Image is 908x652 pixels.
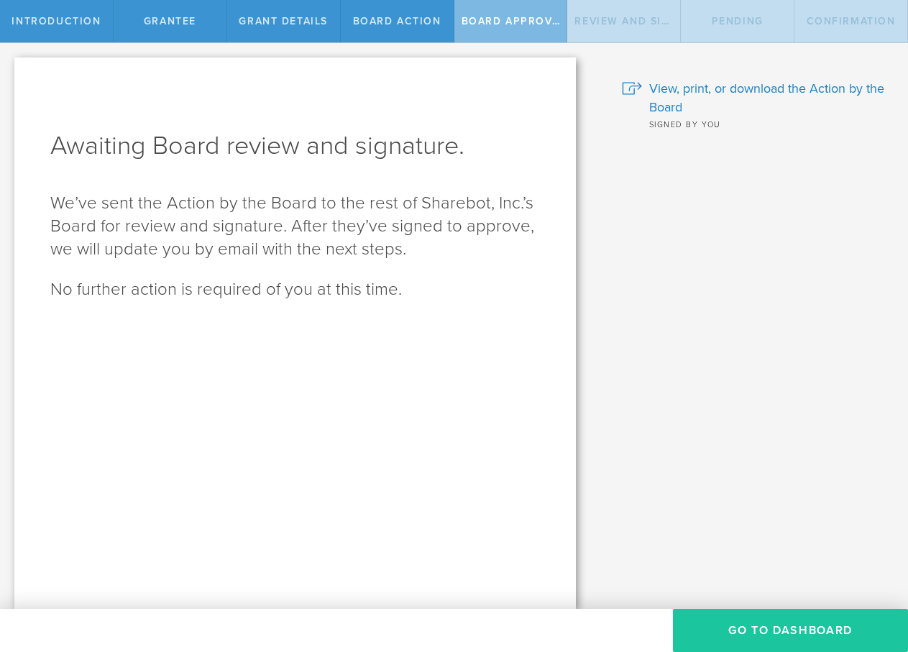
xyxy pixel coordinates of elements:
div: Signed by you [622,116,886,131]
h1: Awaiting Board review and signature. [50,129,540,163]
span: Review and Sign [574,15,678,27]
button: Go To Dashboard [673,609,908,652]
span: Introduction [12,15,101,27]
span: Board Action [353,15,441,27]
span: Pending [712,15,763,27]
p: We’ve sent the Action by the Board to the rest of Sharebot, Inc.’s Board for review and signature... [50,192,540,261]
span: Board Approval [462,15,566,27]
span: Grantee [144,15,196,27]
p: No further action is required of you at this time. [50,278,540,301]
span: Grant Details [239,15,328,27]
span: Confirmation [807,15,896,27]
span: View, print, or download the Action by the Board [649,79,886,116]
